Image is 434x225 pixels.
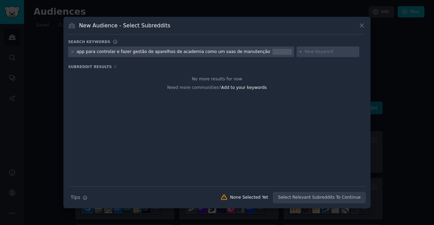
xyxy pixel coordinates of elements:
h3: New Audience - Select Subreddits [79,22,170,29]
input: New Keyword [305,49,357,55]
div: No more results for now [68,76,366,82]
span: Tips [71,194,80,201]
button: Tips [68,191,90,203]
div: Need more communities? [68,82,366,91]
span: Subreddit Results [68,64,112,69]
div: app para controlar e fazer gestão de aparelhos de academia como um saas de manutenção [77,49,270,55]
h3: Search keywords [68,39,110,44]
span: 0 [114,65,117,69]
div: None Selected Yet [230,195,268,201]
span: Add to your keywords [221,85,267,90]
